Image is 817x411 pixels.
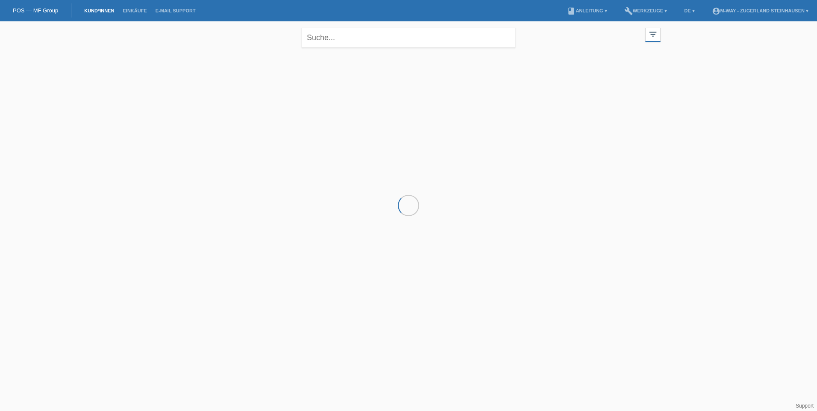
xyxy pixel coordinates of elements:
a: account_circlem-way - Zugerland Steinhausen ▾ [708,8,813,13]
a: E-Mail Support [151,8,200,13]
i: filter_list [648,29,658,39]
a: Support [796,403,814,409]
i: account_circle [712,7,720,15]
a: POS — MF Group [13,7,58,14]
i: build [624,7,633,15]
i: book [567,7,576,15]
a: buildWerkzeuge ▾ [620,8,672,13]
a: DE ▾ [680,8,699,13]
a: bookAnleitung ▾ [563,8,611,13]
input: Suche... [302,28,515,48]
a: Einkäufe [118,8,151,13]
a: Kund*innen [80,8,118,13]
